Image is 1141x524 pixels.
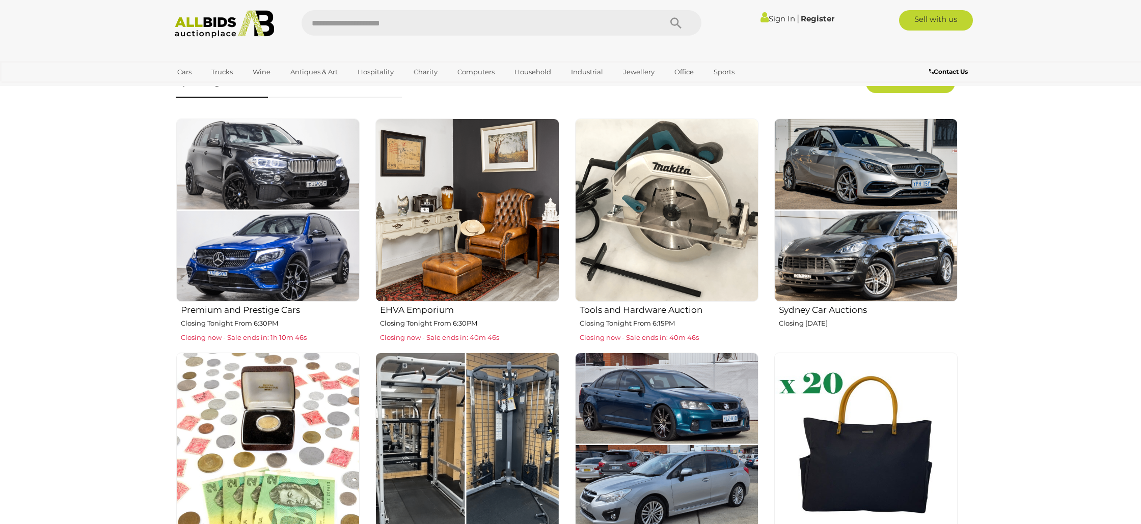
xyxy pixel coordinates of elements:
h2: Premium and Prestige Cars [181,303,360,315]
b: Contact Us [929,68,968,75]
img: Tools and Hardware Auction [575,119,758,302]
a: Sydney Car Auctions Closing [DATE] [774,118,958,344]
a: Tools and Hardware Auction Closing Tonight From 6:15PM Closing now - Sale ends in: 40m 46s [575,118,758,344]
a: Hospitality [351,64,400,80]
a: Industrial [564,64,610,80]
a: Sports [707,64,741,80]
p: Closing Tonight From 6:30PM [181,317,360,329]
a: Sign In [760,14,795,23]
span: Closing now - Sale ends in: 1h 10m 46s [181,333,307,341]
a: [GEOGRAPHIC_DATA] [171,80,256,97]
a: Household [508,64,558,80]
a: Computers [451,64,501,80]
a: Jewellery [616,64,661,80]
a: Antiques & Art [284,64,344,80]
p: Closing Tonight From 6:15PM [580,317,758,329]
img: Allbids.com.au [169,10,280,38]
h2: EHVA Emporium [380,303,559,315]
img: EHVA Emporium [375,119,559,302]
a: Premium and Prestige Cars Closing Tonight From 6:30PM Closing now - Sale ends in: 1h 10m 46s [176,118,360,344]
a: Cars [171,64,198,80]
a: Wine [246,64,277,80]
h2: Sydney Car Auctions [779,303,958,315]
a: Register [801,14,834,23]
a: Contact Us [929,66,970,77]
h2: Tools and Hardware Auction [580,303,758,315]
span: | [797,13,799,24]
a: Trucks [205,64,239,80]
a: Charity [407,64,444,80]
p: Closing [DATE] [779,317,958,329]
img: Premium and Prestige Cars [176,119,360,302]
span: Closing now - Sale ends in: 40m 46s [580,333,699,341]
img: Sydney Car Auctions [774,119,958,302]
p: Closing Tonight From 6:30PM [380,317,559,329]
button: Search [650,10,701,36]
a: EHVA Emporium Closing Tonight From 6:30PM Closing now - Sale ends in: 40m 46s [375,118,559,344]
a: Office [668,64,700,80]
a: Sell with us [899,10,973,31]
span: Closing now - Sale ends in: 40m 46s [380,333,499,341]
